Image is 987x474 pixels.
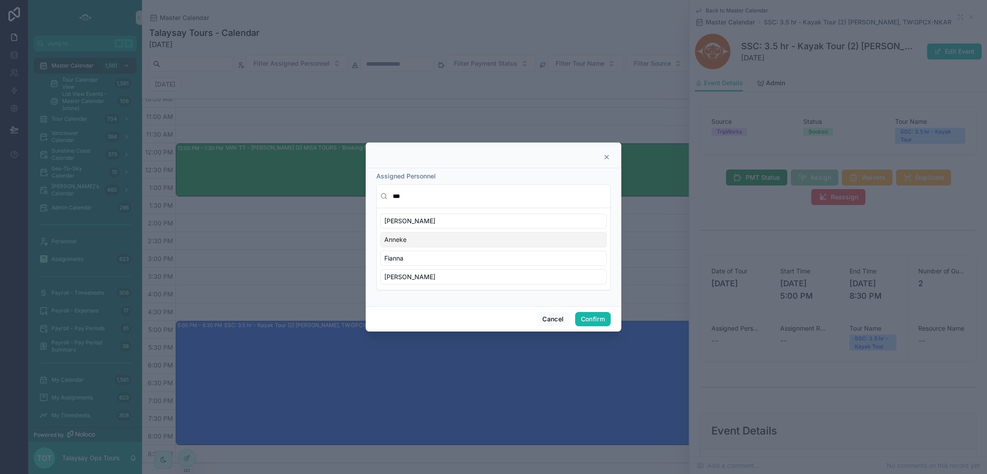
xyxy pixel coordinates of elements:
div: Suggestions [377,208,610,290]
span: Anneke [384,235,407,244]
span: [PERSON_NAME] [384,273,435,281]
button: Cancel [537,312,569,326]
span: Assigned Personnel [376,172,436,180]
button: Confirm [575,312,611,326]
span: [PERSON_NAME] [384,217,435,225]
span: Fianna [384,254,403,263]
